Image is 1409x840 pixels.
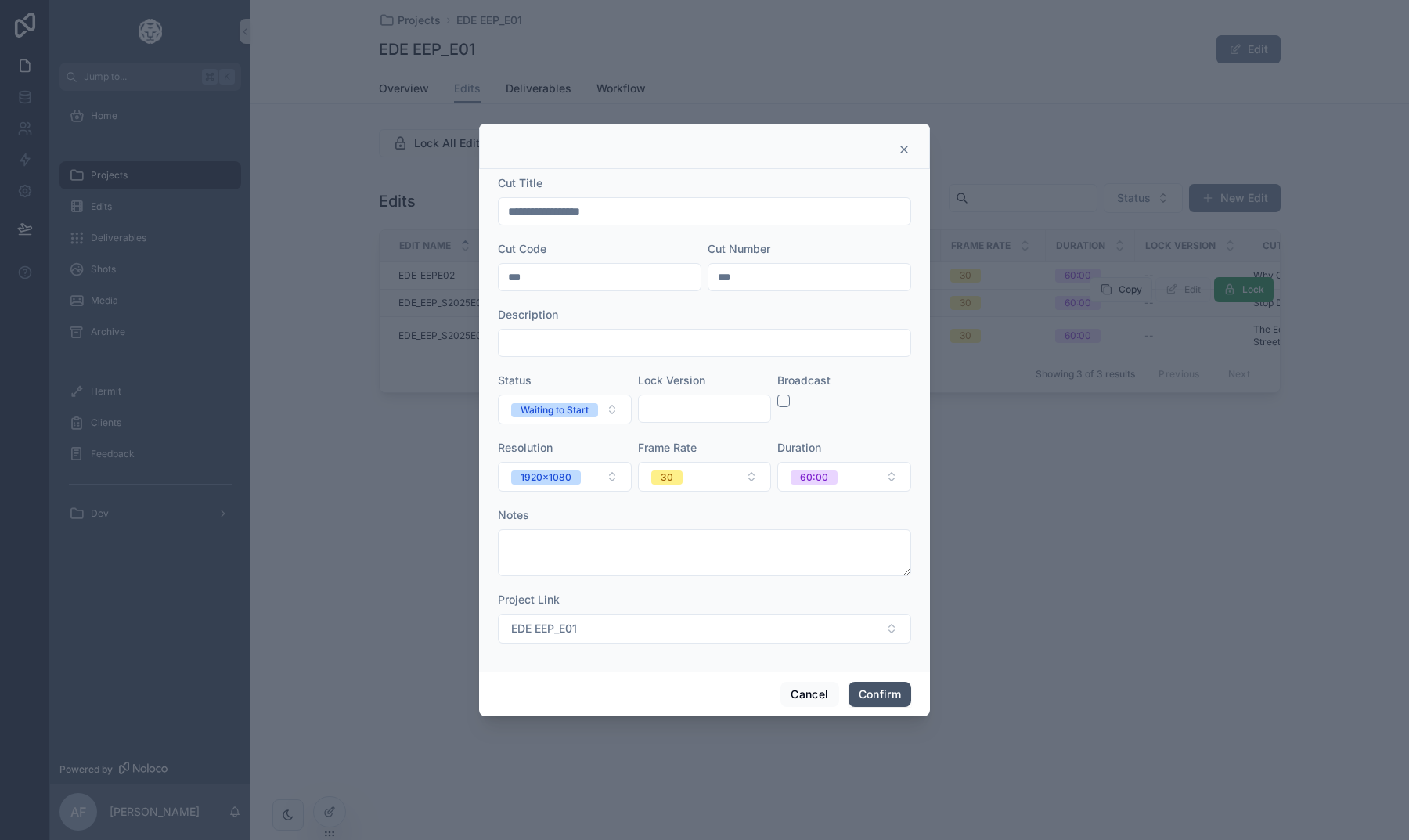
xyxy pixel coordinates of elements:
span: EDE EEP_E01 [511,621,577,636]
button: Cancel [780,682,838,707]
button: Select Button [498,462,632,492]
span: Lock Version [638,373,705,387]
button: Select Button [777,462,911,492]
span: Cut Title [498,176,542,189]
span: Broadcast [777,373,831,387]
span: Duration [777,441,821,454]
button: Select Button [498,614,911,644]
button: Confirm [849,682,911,707]
span: Resolution [498,441,553,454]
span: Cut Number [708,242,770,255]
button: Select Button [498,395,632,424]
span: Project Link [498,593,560,606]
button: Select Button [638,462,772,492]
span: Cut Code [498,242,546,255]
div: Waiting to Start [521,403,589,417]
span: Notes [498,508,529,521]
div: 1920x1080 [521,470,571,485]
div: 30 [661,470,673,485]
div: 60:00 [800,470,828,485]
span: Description [498,308,558,321]
span: Frame Rate [638,441,697,454]
span: Status [498,373,532,387]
